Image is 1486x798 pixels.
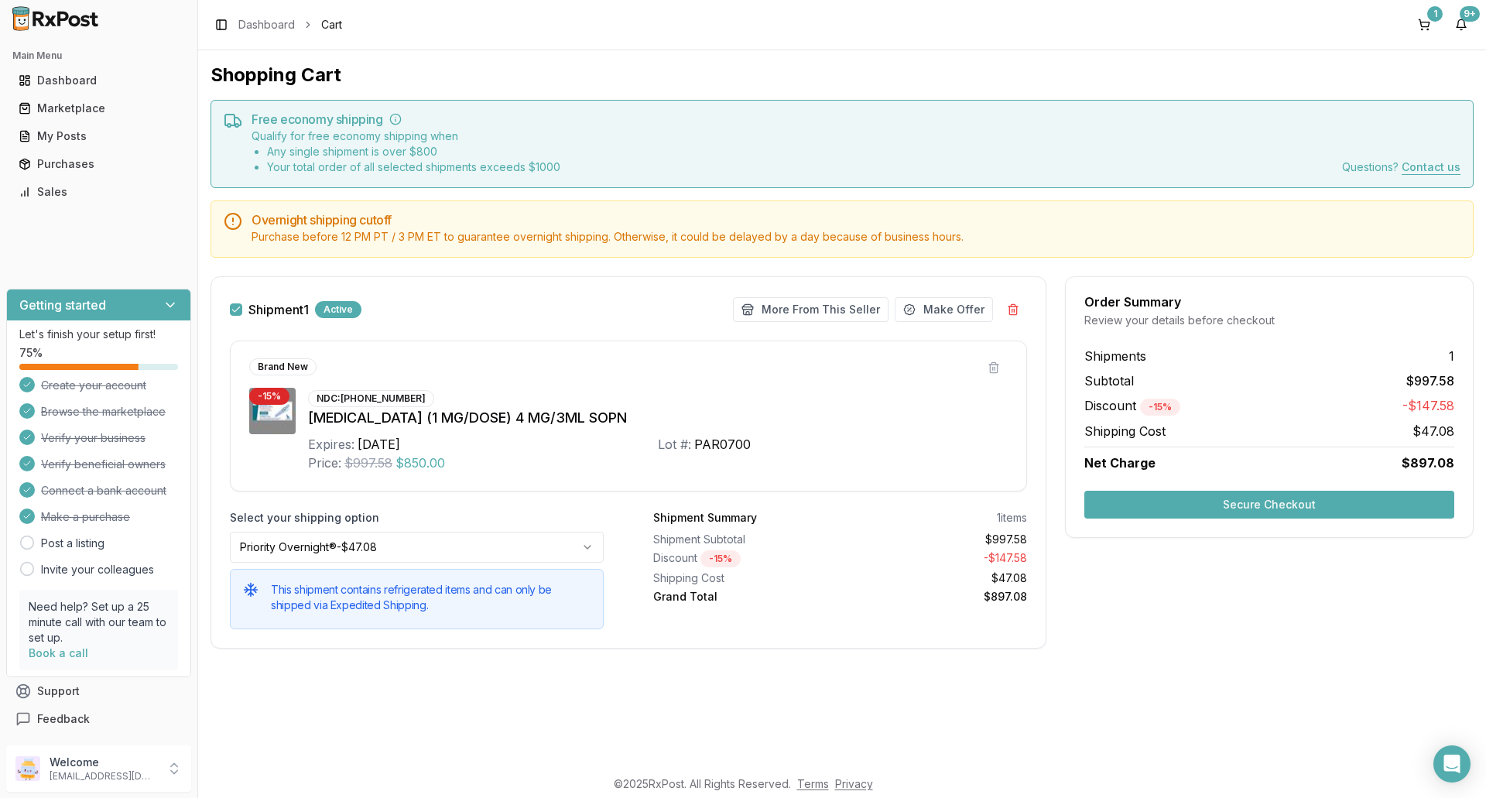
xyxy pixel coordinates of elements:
[12,122,185,150] a: My Posts
[271,582,591,613] h5: This shipment contains refrigerated items and can only be shipped via Expedited Shipping.
[1084,372,1134,390] span: Subtotal
[1412,422,1454,440] span: $47.08
[19,327,178,342] p: Let's finish your setup first!
[19,101,179,116] div: Marketplace
[847,550,1028,567] div: - $147.58
[267,144,560,159] li: Any single shipment is over $ 800
[395,454,445,472] span: $850.00
[41,483,166,498] span: Connect a bank account
[835,777,873,790] a: Privacy
[308,407,1008,429] div: [MEDICAL_DATA] (1 MG/DOSE) 4 MG/3ML SOPN
[1140,399,1180,416] div: - 15 %
[50,755,157,770] p: Welcome
[41,536,104,551] a: Post a listing
[321,17,342,33] span: Cart
[308,390,434,407] div: NDC: [PHONE_NUMBER]
[29,646,88,659] a: Book a call
[308,454,341,472] div: Price:
[19,156,179,172] div: Purchases
[653,550,834,567] div: Discount
[653,510,757,526] div: Shipment Summary
[1084,455,1156,471] span: Net Charge
[41,430,146,446] span: Verify your business
[249,358,317,375] div: Brand New
[1402,396,1454,416] span: -$147.58
[1084,398,1180,413] span: Discount
[37,711,90,727] span: Feedback
[1084,296,1454,308] div: Order Summary
[252,128,560,175] div: Qualify for free economy shipping when
[6,96,191,121] button: Marketplace
[41,404,166,420] span: Browse the marketplace
[230,510,604,526] label: Select your shipping option
[252,229,1460,245] div: Purchase before 12 PM PT / 3 PM ET to guarantee overnight shipping. Otherwise, it could be delaye...
[1406,372,1454,390] span: $997.58
[6,6,105,31] img: RxPost Logo
[344,454,392,472] span: $997.58
[1427,6,1443,22] div: 1
[12,178,185,206] a: Sales
[12,67,185,94] a: Dashboard
[1449,347,1454,365] span: 1
[315,301,361,318] div: Active
[238,17,295,33] a: Dashboard
[6,677,191,705] button: Support
[29,599,169,646] p: Need help? Set up a 25 minute call with our team to set up.
[1402,454,1454,472] span: $897.08
[1084,313,1454,328] div: Review your details before checkout
[19,296,106,314] h3: Getting started
[1084,491,1454,519] button: Secure Checkout
[19,73,179,88] div: Dashboard
[1460,6,1480,22] div: 9+
[267,159,560,175] li: Your total order of all selected shipments exceeds $ 1000
[19,184,179,200] div: Sales
[249,388,289,405] div: - 15 %
[19,345,43,361] span: 75 %
[700,550,741,567] div: - 15 %
[248,303,309,316] span: Shipment 1
[12,150,185,178] a: Purchases
[997,510,1027,526] div: 1 items
[249,388,296,434] img: Ozempic (1 MG/DOSE) 4 MG/3ML SOPN
[1342,159,1460,175] div: Questions?
[41,457,166,472] span: Verify beneficial owners
[308,435,354,454] div: Expires:
[847,589,1028,604] div: $897.08
[12,50,185,62] h2: Main Menu
[733,297,889,322] button: More From This Seller
[1084,347,1146,365] span: Shipments
[252,113,1460,125] h5: Free economy shipping
[1412,12,1436,37] button: 1
[252,214,1460,226] h5: Overnight shipping cutoff
[6,68,191,93] button: Dashboard
[653,570,834,586] div: Shipping Cost
[694,435,751,454] div: PAR0700
[6,152,191,176] button: Purchases
[847,570,1028,586] div: $47.08
[653,532,834,547] div: Shipment Subtotal
[6,124,191,149] button: My Posts
[1084,422,1166,440] span: Shipping Cost
[50,770,157,783] p: [EMAIL_ADDRESS][DOMAIN_NAME]
[658,435,691,454] div: Lot #:
[6,705,191,733] button: Feedback
[41,509,130,525] span: Make a purchase
[41,562,154,577] a: Invite your colleagues
[15,756,40,781] img: User avatar
[6,180,191,204] button: Sales
[797,777,829,790] a: Terms
[12,94,185,122] a: Marketplace
[1433,745,1471,783] div: Open Intercom Messenger
[895,297,993,322] button: Make Offer
[847,532,1028,547] div: $997.58
[19,128,179,144] div: My Posts
[211,63,1474,87] h1: Shopping Cart
[1449,12,1474,37] button: 9+
[41,378,146,393] span: Create your account
[358,435,400,454] div: [DATE]
[238,17,342,33] nav: breadcrumb
[653,589,834,604] div: Grand Total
